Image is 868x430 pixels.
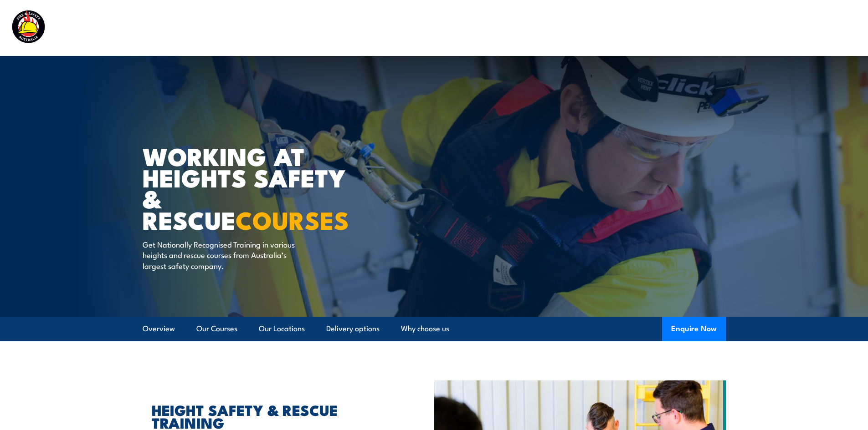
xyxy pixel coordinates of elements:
[373,16,402,40] a: Courses
[631,16,665,40] a: About Us
[725,16,776,40] a: Learner Portal
[662,317,726,341] button: Enquire Now
[685,16,705,40] a: News
[796,16,825,40] a: Contact
[259,317,305,341] a: Our Locations
[152,403,392,429] h2: HEIGHT SAFETY & RESCUE TRAINING
[143,145,368,230] h1: WORKING AT HEIGHTS SAFETY & RESCUE
[196,317,237,341] a: Our Courses
[236,200,349,238] strong: COURSES
[143,317,175,341] a: Overview
[326,317,380,341] a: Delivery options
[143,239,309,271] p: Get Nationally Recognised Training in various heights and rescue courses from Australia’s largest...
[503,16,611,40] a: Emergency Response Services
[401,317,449,341] a: Why choose us
[422,16,483,40] a: Course Calendar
